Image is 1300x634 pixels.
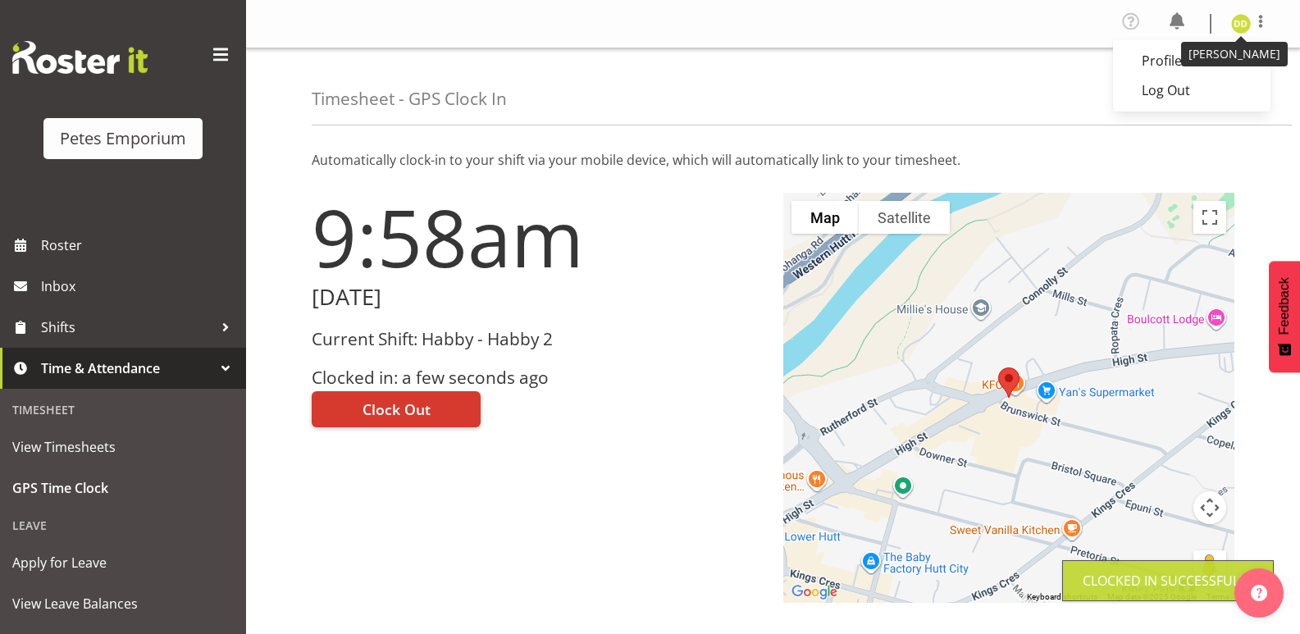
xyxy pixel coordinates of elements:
[12,435,234,459] span: View Timesheets
[1231,14,1251,34] img: danielle-donselaar8920.jpg
[363,399,431,420] span: Clock Out
[1027,591,1097,603] button: Keyboard shortcuts
[312,193,764,281] h1: 9:58am
[4,583,242,624] a: View Leave Balances
[4,393,242,426] div: Timesheet
[312,285,764,310] h2: [DATE]
[12,550,234,575] span: Apply for Leave
[312,330,764,349] h3: Current Shift: Habby - Habby 2
[1193,550,1226,583] button: Drag Pegman onto the map to open Street View
[12,591,234,616] span: View Leave Balances
[1269,261,1300,372] button: Feedback - Show survey
[41,315,213,340] span: Shifts
[41,274,238,299] span: Inbox
[41,356,213,381] span: Time & Attendance
[312,391,481,427] button: Clock Out
[791,201,859,234] button: Show street map
[787,582,842,603] img: Google
[12,476,234,500] span: GPS Time Clock
[312,368,764,387] h3: Clocked in: a few seconds ago
[787,582,842,603] a: Open this area in Google Maps (opens a new window)
[312,150,1234,170] p: Automatically clock-in to your shift via your mobile device, which will automatically link to you...
[1251,585,1267,601] img: help-xxl-2.png
[1193,491,1226,524] button: Map camera controls
[1113,75,1270,105] a: Log Out
[4,468,242,509] a: GPS Time Clock
[12,41,148,74] img: Rosterit website logo
[1083,571,1253,591] div: Clocked in Successfully
[312,89,507,108] h4: Timesheet - GPS Clock In
[4,509,242,542] div: Leave
[859,201,950,234] button: Show satellite imagery
[4,426,242,468] a: View Timesheets
[41,233,238,258] span: Roster
[1277,277,1292,335] span: Feedback
[4,542,242,583] a: Apply for Leave
[1113,46,1270,75] a: Profile
[60,126,186,151] div: Petes Emporium
[1193,201,1226,234] button: Toggle fullscreen view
